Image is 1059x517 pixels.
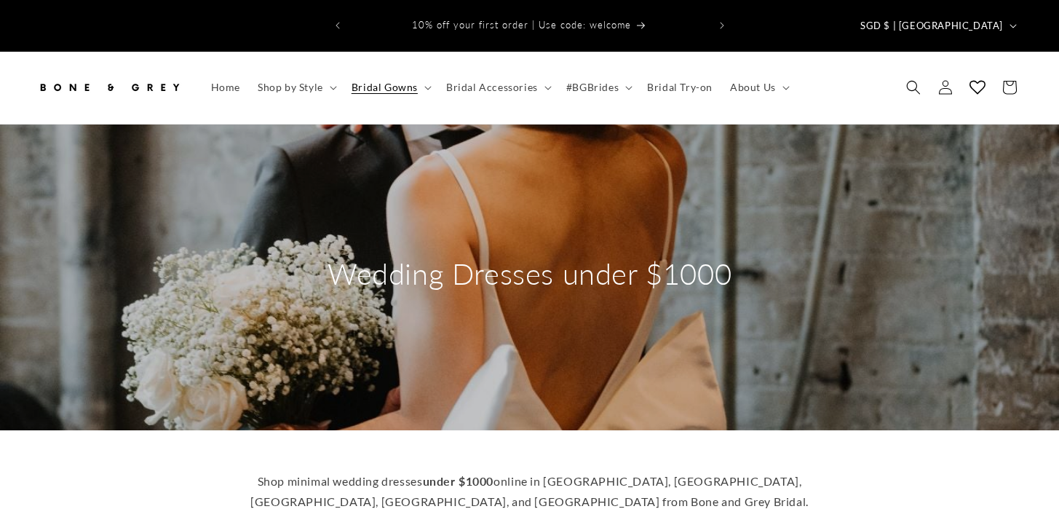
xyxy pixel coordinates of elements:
[558,72,638,103] summary: #BGBrides
[211,81,240,94] span: Home
[322,12,354,39] button: Previous announcement
[566,81,619,94] span: #BGBrides
[343,72,437,103] summary: Bridal Gowns
[852,12,1023,39] button: SGD $ | [GEOGRAPHIC_DATA]
[258,81,323,94] span: Shop by Style
[897,71,929,103] summary: Search
[249,72,343,103] summary: Shop by Style
[647,81,713,94] span: Bridal Try-on
[31,66,188,109] a: Bone and Grey Bridal
[437,72,558,103] summary: Bridal Accessories
[446,81,538,94] span: Bridal Accessories
[352,81,418,94] span: Bridal Gowns
[730,81,776,94] span: About Us
[423,474,494,488] strong: under $1000
[860,19,1003,33] span: SGD $ | [GEOGRAPHIC_DATA]
[412,19,631,31] span: 10% off your first order | Use code: welcome
[706,12,738,39] button: Next announcement
[328,255,731,293] h2: Wedding Dresses under $1000
[721,72,796,103] summary: About Us
[36,71,182,103] img: Bone and Grey Bridal
[202,72,249,103] a: Home
[638,72,721,103] a: Bridal Try-on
